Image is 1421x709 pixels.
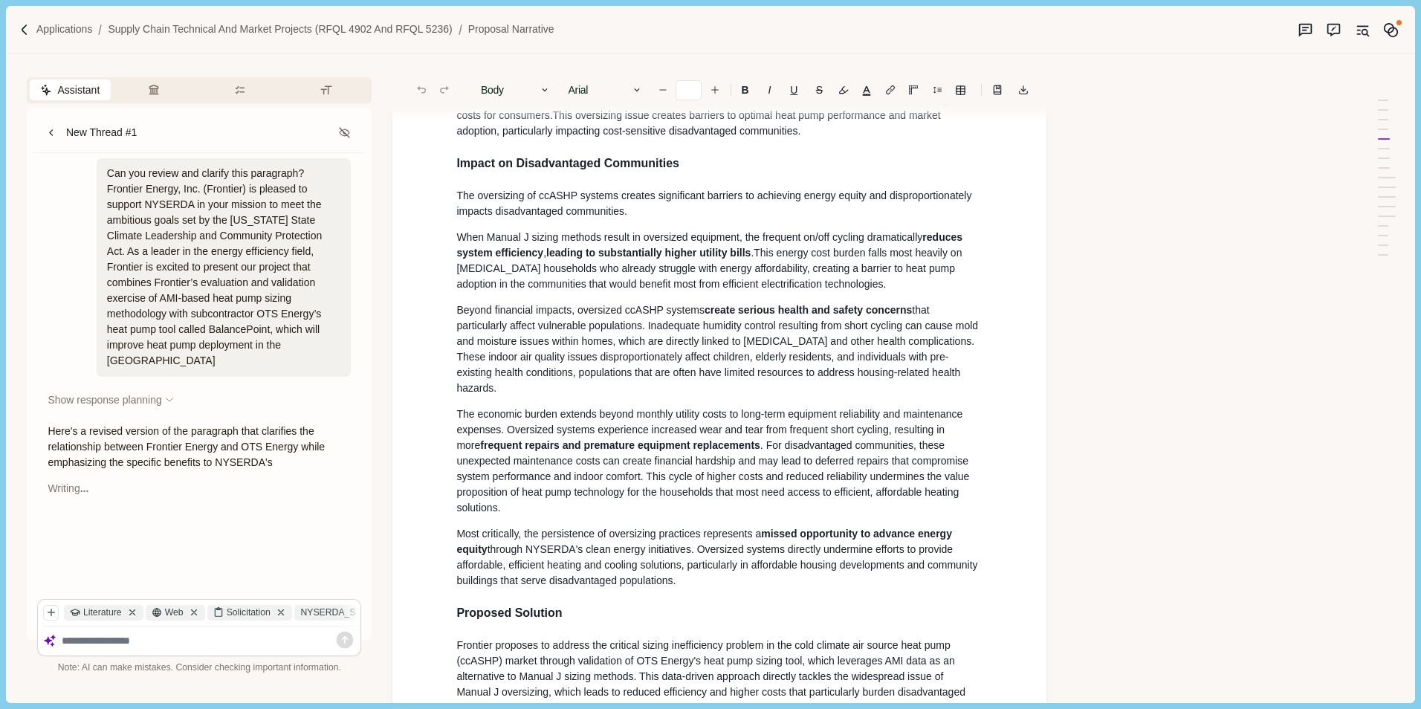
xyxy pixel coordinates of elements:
span: The economic burden extends beyond monthly utility costs to long-term equipment reliability and m... [456,408,965,451]
span: , [543,247,546,259]
button: B [734,80,757,100]
button: Decrease font size [653,80,673,100]
span: missed opportunity to advance energy equity [456,528,954,555]
u: U [790,85,797,95]
span: This oversizing issue creates barriers to optimal heat pump performance and market adoption, part... [456,109,943,137]
span: that particularly affect vulnerable populations. Inadequate humidity control resulting from short... [456,304,981,394]
button: Arial [560,80,650,100]
span: Assistant [57,82,100,98]
div: Web [146,605,204,621]
span: . [80,481,83,496]
div: New Thread #1 [66,125,137,140]
span: Beyond financial impacts, oversized ccASHP systems [456,304,705,316]
div: Literature [64,605,143,621]
button: Redo [434,80,455,100]
span: Impact on Disadvantaged Communities [456,157,679,169]
button: U [783,80,806,100]
span: through NYSERDA's clean energy initiatives. Oversized systems directly undermine efforts to provi... [456,543,980,586]
span: Show response planning [48,392,161,408]
button: I [759,80,780,100]
span: The oversizing of ccASHP systems creates significant barriers to achieving energy equity and disp... [456,190,974,217]
s: S [816,85,823,95]
button: Body [473,80,558,100]
span: . [85,481,88,496]
button: Line height [950,80,971,100]
span: Proposed Solution [456,606,562,619]
button: Line height [880,80,901,100]
span: When Manual J sizing methods result in oversized equipment, the frequent on/off cycling dramatically [456,231,922,243]
div: Can you review and clarify this paragraph? Frontier Energy, Inc. (Frontier) is pleased to support... [97,158,352,377]
button: Adjust margins [903,80,924,100]
span: . [83,481,86,496]
i: I [768,85,771,95]
span: . For disadvantaged communities, these unexpected maintenance costs can create financial hardship... [456,439,972,514]
a: Applications [36,22,93,37]
span: This energy cost burden falls most heavily on [MEDICAL_DATA] households who already struggle with... [456,247,965,290]
button: Line height [987,80,1008,100]
img: Forward slash icon [92,23,108,36]
span: Most critically, the persistence of oversizing practices represents a [456,528,761,540]
div: Note: AI can make mistakes. Consider checking important information. [37,661,361,675]
span: create serious health and safety concerns [705,304,912,316]
a: Proposal Narrative [468,22,554,37]
img: Forward slash icon [18,23,31,36]
button: Increase font size [705,80,725,100]
span: leading to substantially higher utility bills [546,247,751,259]
span: Frontier proposes to address the critical sizing inefficiency problem in the cold climate air sou... [456,639,957,682]
button: Undo [411,80,432,100]
a: Supply Chain Technical and Market Projects (RFQL 4902 and RFQL 5236) [108,22,452,37]
span: frequent repairs and premature equipment replacements [480,439,760,451]
b: B [742,85,749,95]
button: S [808,80,830,100]
div: NYSERDA_Supply ....docx [294,605,430,621]
span: . [751,247,754,259]
p: Here's a revised version of the paragraph that clarifies the relationship between Frontier Energy... [48,424,351,470]
button: Line height [927,80,948,100]
button: Export to docx [1013,80,1034,100]
span: reduces system efficiency [456,231,965,259]
div: Solicitation [207,605,292,621]
div: Writing [48,481,351,496]
span: The residential cold climate air source heat pump (ccASHP) market faces a critical sizing ineffic... [456,78,965,121]
img: Forward slash icon [453,23,468,36]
